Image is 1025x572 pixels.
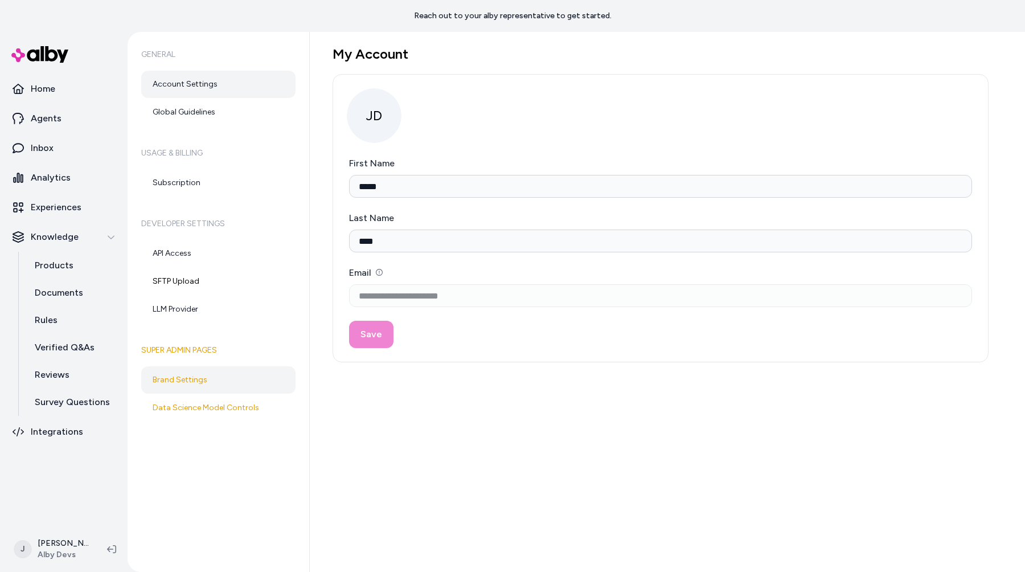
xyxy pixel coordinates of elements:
[14,540,32,558] span: J
[5,164,123,191] a: Analytics
[31,141,54,155] p: Inbox
[5,223,123,251] button: Knowledge
[38,538,89,549] p: [PERSON_NAME]
[31,201,81,214] p: Experiences
[35,368,69,382] p: Reviews
[31,230,79,244] p: Knowledge
[141,366,296,394] a: Brand Settings
[5,105,123,132] a: Agents
[23,389,123,416] a: Survey Questions
[414,10,612,22] p: Reach out to your alby representative to get started.
[23,307,123,334] a: Rules
[141,334,296,366] h6: Super Admin Pages
[35,395,110,409] p: Survey Questions
[31,425,83,439] p: Integrations
[5,194,123,221] a: Experiences
[141,208,296,240] h6: Developer Settings
[141,99,296,126] a: Global Guidelines
[141,137,296,169] h6: Usage & Billing
[35,341,95,354] p: Verified Q&As
[141,39,296,71] h6: General
[23,252,123,279] a: Products
[35,313,58,327] p: Rules
[23,279,123,307] a: Documents
[35,259,73,272] p: Products
[38,549,89,561] span: Alby Devs
[5,134,123,162] a: Inbox
[141,71,296,98] a: Account Settings
[5,75,123,103] a: Home
[141,268,296,295] a: SFTP Upload
[5,418,123,446] a: Integrations
[141,394,296,422] a: Data Science Model Controls
[376,269,383,276] button: Email
[35,286,83,300] p: Documents
[31,171,71,185] p: Analytics
[7,531,98,567] button: J[PERSON_NAME]Alby Devs
[23,334,123,361] a: Verified Q&As
[141,240,296,267] a: API Access
[333,46,989,63] h1: My Account
[31,112,61,125] p: Agents
[141,169,296,197] a: Subscription
[347,88,401,143] span: JD
[349,267,383,278] label: Email
[349,213,394,223] label: Last Name
[11,46,68,63] img: alby Logo
[23,361,123,389] a: Reviews
[141,296,296,323] a: LLM Provider
[349,158,395,169] label: First Name
[31,82,55,96] p: Home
